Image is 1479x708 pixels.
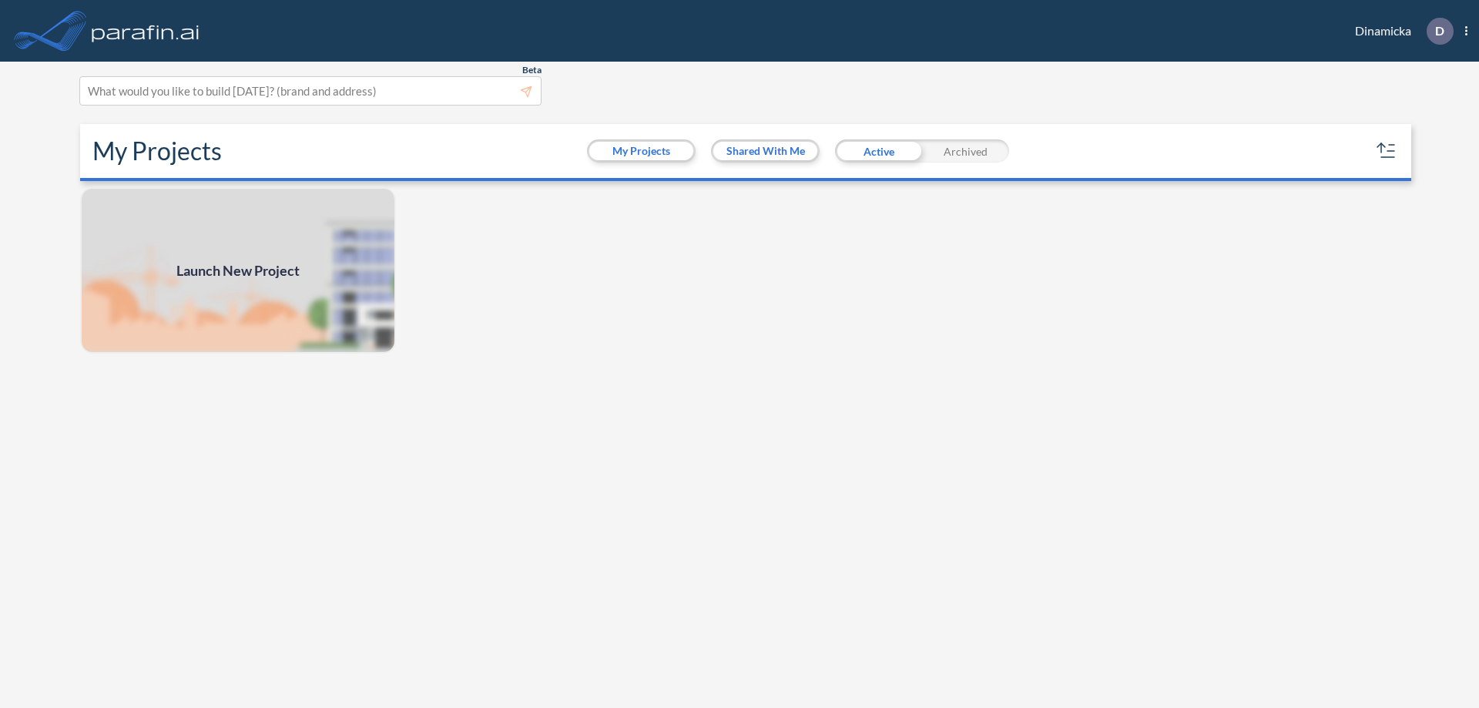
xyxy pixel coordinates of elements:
[713,142,817,160] button: Shared With Me
[1332,18,1467,45] div: Dinamicka
[89,15,203,46] img: logo
[522,64,542,76] span: Beta
[80,187,396,354] img: add
[835,139,922,163] div: Active
[922,139,1009,163] div: Archived
[1435,24,1444,38] p: D
[589,142,693,160] button: My Projects
[1374,139,1399,163] button: sort
[80,187,396,354] a: Launch New Project
[92,136,222,166] h2: My Projects
[176,260,300,281] span: Launch New Project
